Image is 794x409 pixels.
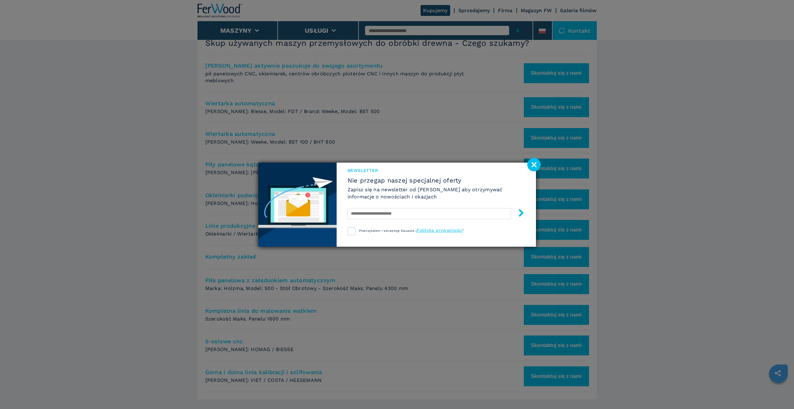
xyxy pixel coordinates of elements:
span: Newsletter [348,167,525,174]
span: Nie przegap naszej specjalnej oferty [348,177,525,184]
span: Przeczytałem i akceptuję klauzule „ [359,229,417,232]
h6: Zapisz się na newsletter od [PERSON_NAME] aby otrzymywać informacje o nowościach i okazjach [348,186,525,200]
img: Newsletter image [258,163,337,247]
a: Polityka prywatności [416,228,463,233]
button: submit-button [511,207,525,221]
span: ” [463,229,464,232]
